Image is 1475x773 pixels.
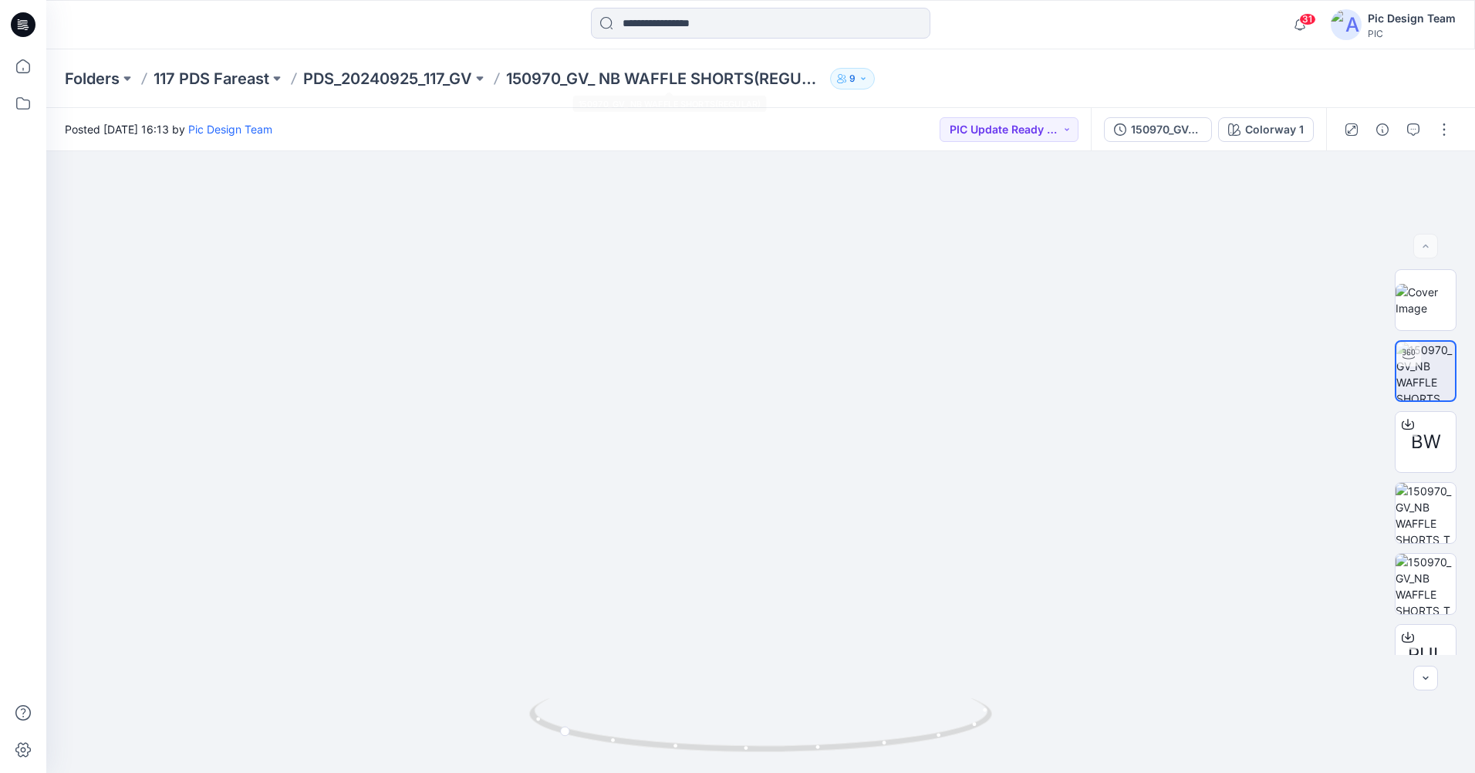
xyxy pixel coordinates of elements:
[1396,483,1456,543] img: 150970_GV_NB WAFFLE SHORTS_TENSION_ FRONT
[1368,28,1456,39] div: PIC
[154,68,269,89] a: 117 PDS Fareast
[303,68,472,89] a: PDS_20240925_117_GV
[1131,121,1202,138] div: 150970_GV_ NB WAFFLE SHORTS(REGULAR)_150970_GV_ NB WAFFLE SHORTS(REGULAR)_V3
[1368,9,1456,28] div: Pic Design Team
[1299,13,1316,25] span: 31
[1396,342,1455,400] img: 150970_GV_NB WAFFLE SHORTS
[188,123,272,136] a: Pic Design Team
[1370,117,1395,142] button: Details
[830,68,875,89] button: 9
[1218,117,1314,142] button: Colorway 1
[1245,121,1304,138] div: Colorway 1
[1408,641,1444,669] span: RUL
[1396,554,1456,614] img: 150970_GV_NB WAFFLE SHORTS_TENSION_ BACK
[1411,428,1441,456] span: BW
[1331,9,1362,40] img: avatar
[1104,117,1212,142] button: 150970_GV_ NB WAFFLE SHORTS(REGULAR)_150970_GV_ NB WAFFLE SHORTS(REGULAR)_V3
[65,68,120,89] a: Folders
[65,121,272,137] span: Posted [DATE] 16:13 by
[849,70,856,87] p: 9
[506,68,824,89] p: 150970_GV_ NB WAFFLE SHORTS(REGULAR)
[1396,284,1456,316] img: Cover Image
